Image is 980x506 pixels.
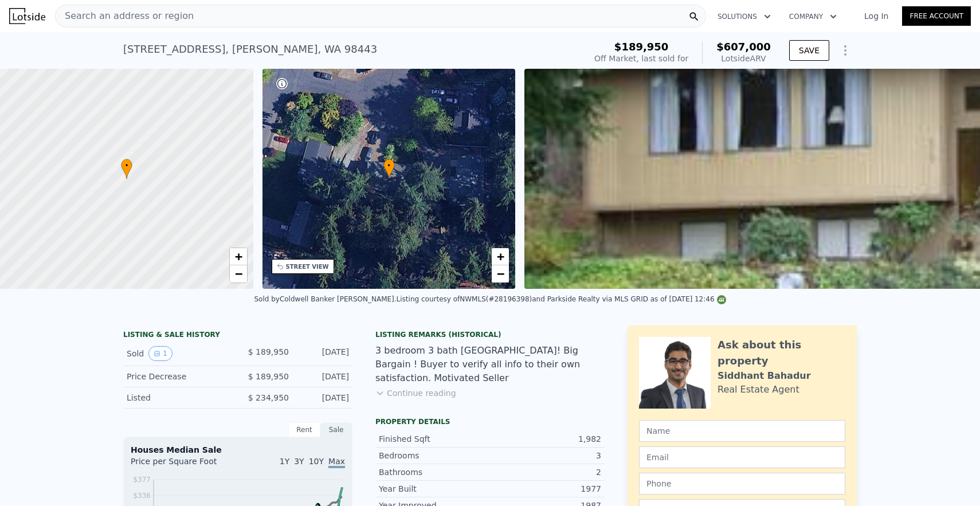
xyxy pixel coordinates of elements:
[294,457,304,466] span: 3Y
[375,387,456,399] button: Continue reading
[497,266,504,281] span: −
[639,420,845,442] input: Name
[248,347,289,356] span: $ 189,950
[490,466,601,478] div: 2
[789,40,829,61] button: SAVE
[254,295,396,303] div: Sold by Coldwell Banker [PERSON_NAME] .
[379,450,490,461] div: Bedrooms
[834,39,857,62] button: Show Options
[490,483,601,495] div: 1977
[148,346,173,361] button: View historical data
[716,53,771,64] div: Lotside ARV
[717,295,726,304] img: NWMLS Logo
[375,330,605,339] div: Listing Remarks (Historical)
[492,265,509,283] a: Zoom out
[121,160,132,171] span: •
[328,457,345,468] span: Max
[121,159,132,179] div: •
[234,266,242,281] span: −
[127,371,229,382] div: Price Decrease
[133,476,151,484] tspan: $377
[133,492,151,500] tspan: $336
[379,466,490,478] div: Bathrooms
[127,346,229,361] div: Sold
[490,450,601,461] div: 3
[123,41,377,57] div: [STREET_ADDRESS] , [PERSON_NAME] , WA 98443
[288,422,320,437] div: Rent
[383,160,395,171] span: •
[298,346,349,361] div: [DATE]
[902,6,971,26] a: Free Account
[56,9,194,23] span: Search an address or region
[718,369,811,383] div: Siddhant Bahadur
[497,249,504,264] span: +
[379,483,490,495] div: Year Built
[639,446,845,468] input: Email
[298,392,349,403] div: [DATE]
[379,433,490,445] div: Finished Sqft
[850,10,902,22] a: Log In
[286,262,329,271] div: STREET VIEW
[230,248,247,265] a: Zoom in
[123,330,352,342] div: LISTING & SALE HISTORY
[492,248,509,265] a: Zoom in
[248,393,289,402] span: $ 234,950
[594,53,688,64] div: Off Market, last sold for
[298,371,349,382] div: [DATE]
[248,372,289,381] span: $ 189,950
[280,457,289,466] span: 1Y
[131,444,345,456] div: Houses Median Sale
[490,433,601,445] div: 1,982
[614,41,669,53] span: $189,950
[9,8,45,24] img: Lotside
[383,159,395,179] div: •
[309,457,324,466] span: 10Y
[375,344,605,385] div: 3 bedroom 3 bath [GEOGRAPHIC_DATA]! Big Bargain ! Buyer to verify all info to their own satisfact...
[718,383,799,397] div: Real Estate Agent
[127,392,229,403] div: Listed
[780,6,846,27] button: Company
[234,249,242,264] span: +
[708,6,780,27] button: Solutions
[320,422,352,437] div: Sale
[131,456,238,474] div: Price per Square Foot
[639,473,845,495] input: Phone
[230,265,247,283] a: Zoom out
[718,337,845,369] div: Ask about this property
[397,295,726,303] div: Listing courtesy of NWMLS (#28196398) and Parkside Realty via MLS GRID as of [DATE] 12:46
[716,41,771,53] span: $607,000
[375,417,605,426] div: Property details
